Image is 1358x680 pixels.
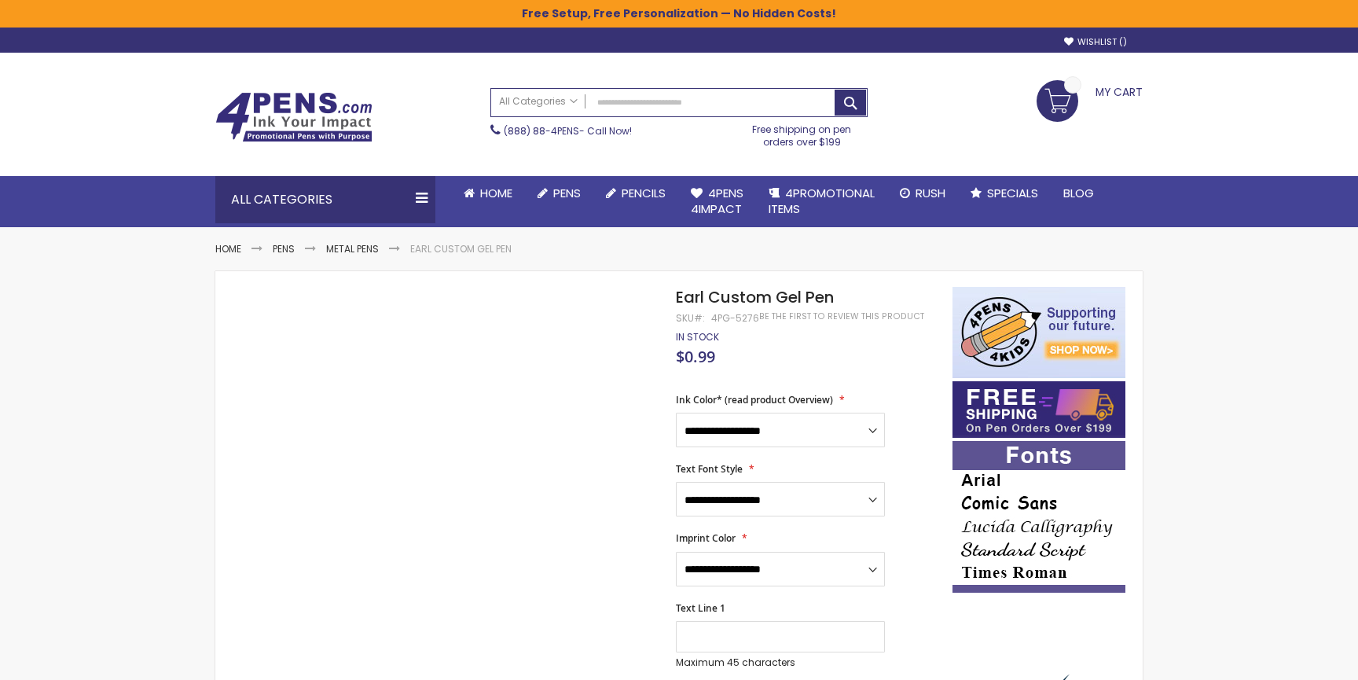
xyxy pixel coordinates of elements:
[504,124,579,138] a: (888) 88-4PENS
[887,176,958,211] a: Rush
[952,287,1125,378] img: 4pens 4 kids
[491,89,585,115] a: All Categories
[480,185,512,201] span: Home
[215,242,241,255] a: Home
[504,124,632,138] span: - Call Now!
[215,176,435,223] div: All Categories
[676,462,743,476] span: Text Font Style
[593,176,678,211] a: Pencils
[958,176,1051,211] a: Specials
[1064,36,1127,48] a: Wishlist
[499,95,578,108] span: All Categories
[273,242,295,255] a: Pens
[622,185,666,201] span: Pencils
[756,176,887,227] a: 4PROMOTIONALITEMS
[553,185,581,201] span: Pens
[987,185,1038,201] span: Specials
[759,311,924,322] a: Be the first to review this product
[736,117,868,149] div: Free shipping on pen orders over $199
[410,243,512,255] li: Earl Custom Gel Pen
[678,176,756,227] a: 4Pens4impact
[676,331,719,344] div: Availability
[676,601,725,615] span: Text Line 1
[676,311,705,325] strong: SKU
[676,656,885,669] p: Maximum 45 characters
[326,242,379,255] a: Metal Pens
[711,312,759,325] div: 4PG-5276
[676,531,736,545] span: Imprint Color
[769,185,875,217] span: 4PROMOTIONAL ITEMS
[525,176,593,211] a: Pens
[451,176,525,211] a: Home
[1063,185,1094,201] span: Blog
[676,330,719,344] span: In stock
[676,346,715,367] span: $0.99
[916,185,945,201] span: Rush
[952,381,1125,438] img: Free shipping on orders over $199
[676,286,834,308] span: Earl Custom Gel Pen
[676,393,833,406] span: Ink Color* (read product Overview)
[215,92,373,142] img: 4Pens Custom Pens and Promotional Products
[691,185,743,217] span: 4Pens 4impact
[1051,176,1107,211] a: Blog
[952,441,1125,593] img: font-personalization-examples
